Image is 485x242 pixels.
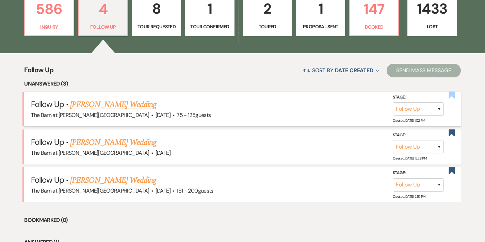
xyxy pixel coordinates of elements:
[31,137,64,147] span: Follow Up
[136,23,177,30] p: Tour Requested
[31,111,149,119] span: The Barn at [PERSON_NAME][GEOGRAPHIC_DATA]
[24,65,53,79] span: Follow Up
[354,23,394,31] p: Booked
[31,99,64,109] span: Follow Up
[393,94,444,101] label: Stage:
[70,174,156,186] a: [PERSON_NAME] Wedding
[24,216,461,225] li: Bookmarked (0)
[70,99,156,111] a: [PERSON_NAME] Wedding
[31,175,64,185] span: Follow Up
[70,136,156,149] a: [PERSON_NAME] Wedding
[31,187,149,194] span: The Barn at [PERSON_NAME][GEOGRAPHIC_DATA]
[301,23,341,30] p: Proposal Sent
[387,64,461,77] button: Send Mass Message
[177,111,211,119] span: 75 - 125 guests
[24,79,461,88] li: Unanswered (3)
[156,111,171,119] span: [DATE]
[247,23,288,30] p: Toured
[156,149,171,156] span: [DATE]
[29,23,69,31] p: Inquiry
[393,156,426,161] span: Created: [DATE] 12:28 PM
[177,187,213,194] span: 151 - 200 guests
[156,187,171,194] span: [DATE]
[300,61,382,79] button: Sort By Date Created
[412,23,452,30] p: Lost
[393,132,444,139] label: Stage:
[31,149,149,156] span: The Barn at [PERSON_NAME][GEOGRAPHIC_DATA]
[303,67,311,74] span: ↑↓
[83,23,123,31] p: Follow Up
[393,118,425,123] span: Created: [DATE] 1:02 PM
[190,23,230,30] p: Tour Confirmed
[393,169,444,177] label: Stage:
[335,67,373,74] span: Date Created
[393,194,425,198] span: Created: [DATE] 2:57 PM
